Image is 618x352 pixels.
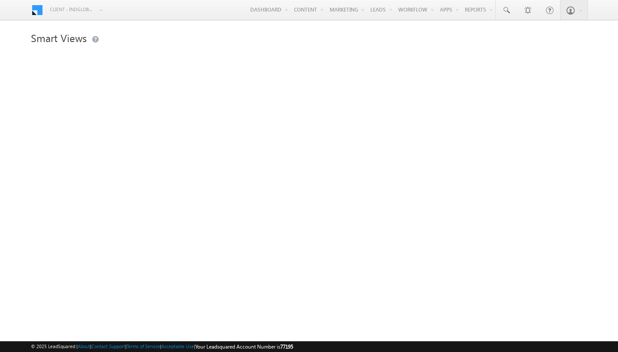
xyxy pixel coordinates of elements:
[50,5,95,14] span: Client - indglobal2 (77195)
[127,343,160,349] a: Terms of Service
[78,343,90,349] a: About
[91,343,125,349] a: Contact Support
[280,343,293,350] span: 77195
[195,343,293,350] span: Your Leadsquared Account Number is
[31,343,293,351] span: © 2025 LeadSquared | | | | |
[31,31,87,45] span: Smart Views
[161,343,194,349] a: Acceptable Use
